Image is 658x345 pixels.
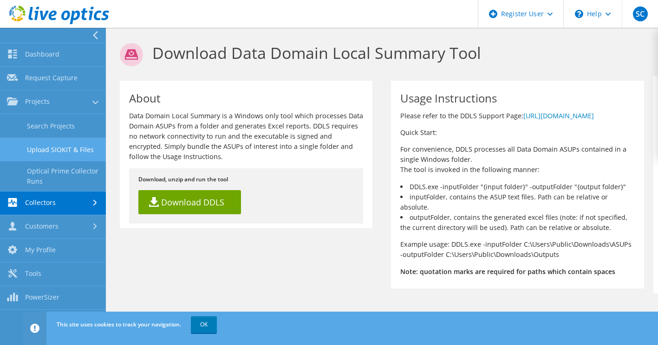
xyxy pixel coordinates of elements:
a: Download DDLS [138,190,241,214]
p: For convenience, DDLS processes all Data Domain ASUPs contained in a single Windows folder. The t... [400,144,634,175]
svg: \n [575,10,583,18]
p: Download, unzip and run the tool [138,174,354,185]
a: [URL][DOMAIN_NAME] [523,111,594,120]
p: Quick Start: [400,128,634,138]
p: Data Domain Local Summary is a Windows only tool which processes Data Domain ASUPs from a folder ... [129,111,363,162]
a: OK [191,316,217,333]
span: This site uses cookies to track your navigation. [57,320,181,328]
h1: Download Data Domain Local Summary Tool [120,43,639,66]
li: inputFolder, contains the ASUP text files. Path can be relative or absolute. [400,192,634,212]
li: outputFolder, contains the generated excel files (note: if not specified, the current directory w... [400,212,634,233]
h1: Usage Instructions [400,93,630,104]
h1: About [129,93,358,104]
span: SC [633,6,648,21]
p: Please refer to the DDLS Support Page: [400,111,634,121]
b: Note: quotation marks are required for paths which contain spaces [400,267,615,276]
p: Example usage: DDLS.exe -inputFolder C:\Users\Public\Downloads\ASUPs -outputFolder C:\Users\Publi... [400,239,634,260]
li: DDLS.exe -inputFolder "{input folder}" -outputFolder "{output folder}" [400,182,634,192]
